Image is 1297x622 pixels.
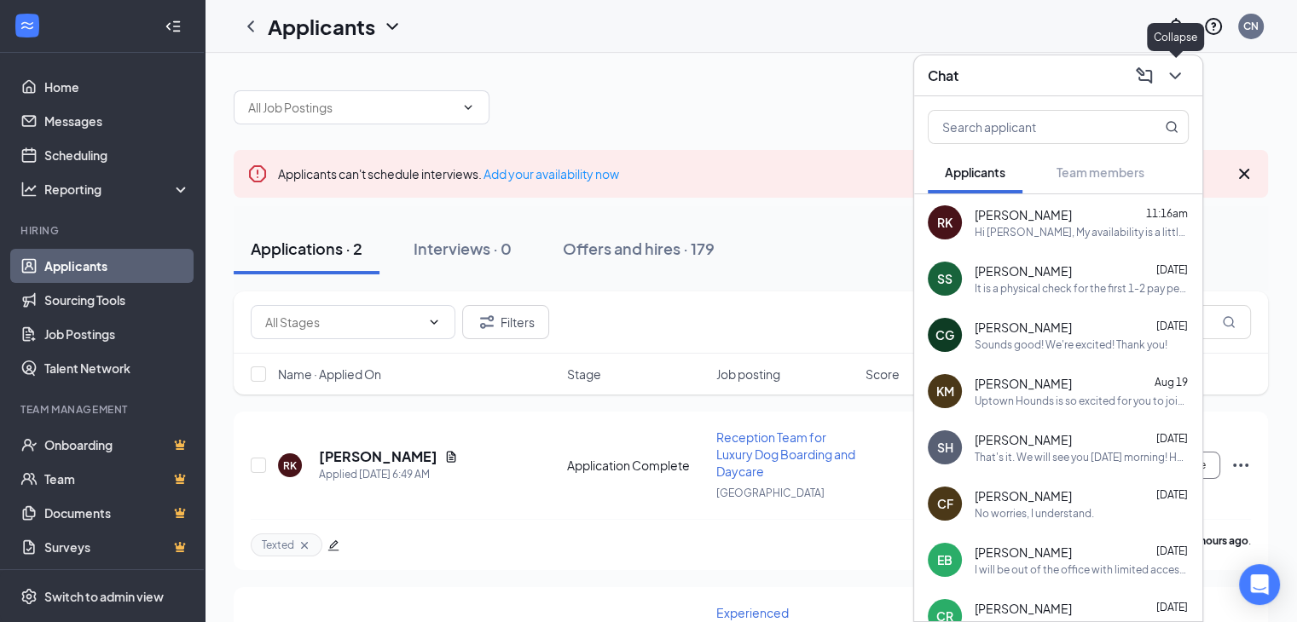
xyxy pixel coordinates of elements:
[44,70,190,104] a: Home
[975,544,1072,561] span: [PERSON_NAME]
[20,223,187,238] div: Hiring
[975,487,1072,504] span: [PERSON_NAME]
[462,305,549,339] button: Filter Filters
[937,551,952,568] div: EB
[975,262,1072,279] span: [PERSON_NAME]
[1165,120,1178,134] svg: MagnifyingGlass
[975,600,1072,617] span: [PERSON_NAME]
[278,366,381,383] span: Name · Applied On
[44,530,190,564] a: SurveysCrown
[936,383,954,400] div: KM
[929,111,1131,143] input: Search applicant
[382,16,402,37] svg: ChevronDown
[444,450,458,464] svg: Document
[975,431,1072,448] span: [PERSON_NAME]
[1156,544,1188,557] span: [DATE]
[19,17,36,34] svg: WorkstreamLogo
[567,366,601,383] span: Stage
[1243,19,1259,33] div: CN
[1146,207,1188,220] span: 11:16am
[975,394,1189,408] div: Uptown Hounds is so excited for you to join our team! Do you know anyone else who might be intere...
[414,238,512,259] div: Interviews · 0
[251,238,362,259] div: Applications · 2
[1234,164,1254,184] svg: Cross
[975,450,1189,464] div: That's it. We will see you [DATE] morning! Have a great weekend.
[44,351,190,385] a: Talent Network
[1161,62,1189,89] button: ChevronDown
[563,238,715,259] div: Offers and hires · 179
[20,402,187,417] div: Team Management
[1147,23,1204,51] div: Collapse
[1166,16,1186,37] svg: Notifications
[1156,263,1188,276] span: [DATE]
[975,337,1167,352] div: Sounds good! We're excited! Thank you!
[975,562,1189,577] div: I will be out of the office with limited access to email but will do my best to respond in a time...
[319,447,437,466] h5: [PERSON_NAME]
[319,466,458,483] div: Applied [DATE] 6:49 AM
[937,439,953,456] div: SH
[937,270,952,287] div: SS
[248,98,455,117] input: All Job Postings
[44,181,191,198] div: Reporting
[1156,320,1188,332] span: [DATE]
[935,326,954,343] div: CG
[1165,66,1185,86] svg: ChevronDown
[975,319,1072,336] span: [PERSON_NAME]
[44,249,190,283] a: Applicants
[716,366,780,383] span: Job posting
[298,538,311,552] svg: Cross
[44,283,190,317] a: Sourcing Tools
[44,317,190,351] a: Job Postings
[283,458,297,473] div: RK
[1230,455,1251,475] svg: Ellipses
[716,487,825,499] span: [GEOGRAPHIC_DATA]
[975,225,1189,239] div: Hi [PERSON_NAME], My availability is a little strange. I work FT M-F at U.K. I'm looking for a PT...
[262,538,294,552] span: Texted
[44,104,190,138] a: Messages
[278,166,619,181] span: Applicants can't schedule interviews.
[928,66,958,85] h3: Chat
[716,429,855,479] span: Reception Team for Luxury Dog Boarding and Daycare
[44,496,190,530] a: DocumentsCrown
[1156,601,1188,613] span: [DATE]
[44,138,190,172] a: Scheduling
[975,206,1072,223] span: [PERSON_NAME]
[483,166,619,181] a: Add your availability now
[461,101,475,114] svg: ChevronDown
[975,506,1094,521] div: No worries, I understand.
[1156,432,1188,445] span: [DATE]
[945,164,1005,180] span: Applicants
[975,375,1072,392] span: [PERSON_NAME]
[20,181,38,198] svg: Analysis
[866,366,900,383] span: Score
[44,588,164,605] div: Switch to admin view
[1156,488,1188,501] span: [DATE]
[975,281,1189,296] div: It is a physical check for the first 1-2 pay periods and the checks are in Reception by the printer.
[44,428,190,462] a: OnboardingCrown
[937,495,953,512] div: CF
[477,312,497,332] svg: Filter
[327,539,339,551] span: edit
[937,214,952,231] div: RK
[1155,376,1188,389] span: Aug 19
[427,315,441,329] svg: ChevronDown
[20,588,38,605] svg: Settings
[1222,315,1236,329] svg: MagnifyingGlass
[165,18,182,35] svg: Collapse
[268,12,375,41] h1: Applicants
[1239,564,1280,605] div: Open Intercom Messenger
[247,164,268,184] svg: Error
[1134,66,1155,86] svg: ComposeMessage
[1057,164,1144,180] span: Team members
[1192,534,1248,547] b: 5 hours ago
[567,457,706,474] div: Application Complete
[265,313,420,331] input: All Stages
[240,16,261,37] svg: ChevronLeft
[44,462,190,496] a: TeamCrown
[1131,62,1158,89] button: ComposeMessage
[1203,16,1224,37] svg: QuestionInfo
